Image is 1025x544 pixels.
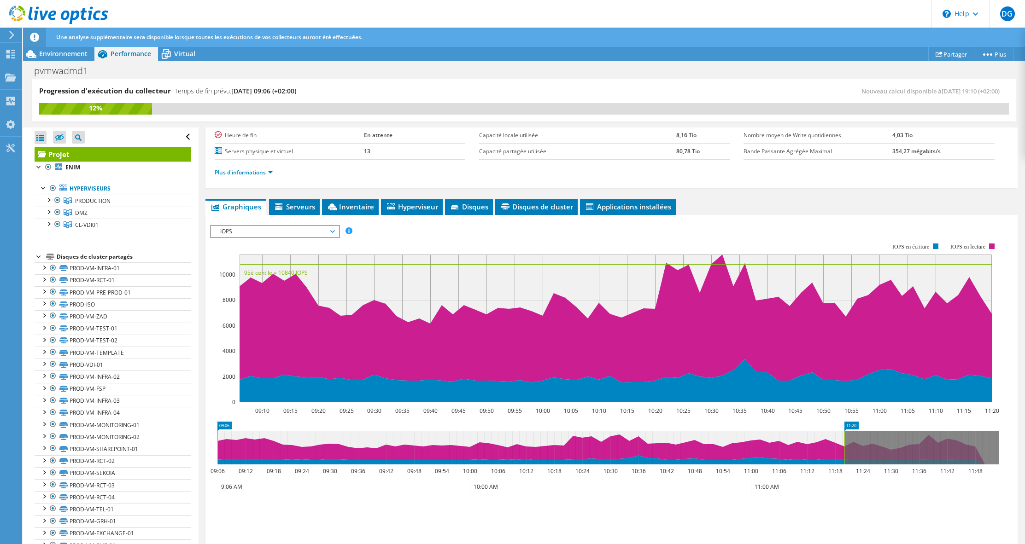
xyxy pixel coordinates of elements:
span: Virtual [174,49,195,58]
text: 10:30 [704,407,718,415]
text: 95è centile = 10840 IOPS [244,269,308,277]
a: PRODUCTION [35,195,191,207]
text: 10:40 [760,407,774,415]
text: 10:05 [563,407,578,415]
text: 11:05 [900,407,914,415]
text: 09:12 [238,467,252,475]
text: 09:45 [451,407,465,415]
text: 10:30 [603,467,617,475]
text: 09:25 [339,407,353,415]
text: 11:06 [772,467,786,475]
text: 09:42 [379,467,393,475]
text: 10:12 [519,467,533,475]
span: Applications installées [585,202,671,211]
text: 09:35 [395,407,409,415]
a: Partager [928,47,974,61]
text: 11:48 [968,467,982,475]
text: 09:54 [434,467,449,475]
a: PROD-VM-INFRA-04 [35,407,191,419]
a: PROD-VM-EXCHANGE-01 [35,527,191,539]
a: PROD-VM-PRE-PROD-01 [35,286,191,298]
a: Plus [974,47,1013,61]
a: PROD-VM-ZAD [35,310,191,322]
text: 11:15 [956,407,971,415]
a: DMZ [35,207,191,219]
b: 4,03 Tio [892,131,913,139]
text: 10:00 [463,467,477,475]
text: 09:06 [210,467,224,475]
a: PROD-VM-TEST-02 [35,335,191,347]
span: PRODUCTION [75,197,111,205]
text: 09:30 [322,467,337,475]
a: PROD-VM-RCT-01 [35,274,191,286]
span: DG [1000,6,1015,21]
a: PROD-VM-GRH-01 [35,515,191,527]
text: 10:50 [816,407,830,415]
a: PROD-VDI-01 [35,359,191,370]
text: 8000 [223,296,235,304]
span: Inventaire [327,202,374,211]
text: 10:48 [687,467,702,475]
b: 8,16 Tio [676,131,697,139]
b: 80,78 Tio [676,147,700,155]
span: Serveurs [274,202,315,211]
text: 09:30 [367,407,381,415]
h4: Temps de fin prévu: [175,86,296,96]
span: Hyperviseur [386,202,438,211]
text: 10:36 [631,467,645,475]
span: Disques [450,202,488,211]
span: Environnement [39,49,88,58]
span: [DATE] 09:06 (+02:00) [231,87,296,95]
text: 11:10 [928,407,943,415]
a: PROD-ISO [35,298,191,310]
text: 10:54 [715,467,730,475]
text: 09:10 [255,407,269,415]
text: 10:35 [732,407,746,415]
text: 10:06 [491,467,505,475]
span: Nouveau calcul disponible à [861,87,1004,95]
a: PROD-VM-TEL-01 [35,503,191,515]
text: 09:48 [407,467,421,475]
text: 09:20 [311,407,325,415]
a: Hyperviseurs [35,183,191,195]
a: PROD-VM-INFRA-03 [35,395,191,407]
a: Plus d'informations [215,168,273,176]
div: 12% [39,103,152,113]
a: PROD-VM-MONITORING-02 [35,431,191,443]
text: 10:24 [575,467,589,475]
span: DMZ [75,209,88,217]
text: 09:15 [283,407,297,415]
text: 11:12 [800,467,814,475]
text: 10:42 [659,467,674,475]
label: Bande Passante Agrégée Maximal [744,147,892,156]
a: PROD-VM-INFRA-01 [35,262,191,274]
a: PROD-VM-FSP [35,383,191,395]
span: Performance [111,49,151,58]
b: 354,27 mégabits/s [892,147,941,155]
span: CL-VDI01 [75,221,99,229]
a: PROD-VM-RCT-04 [35,491,191,503]
text: 09:40 [423,407,437,415]
span: [DATE] 19:10 (+02:00) [942,87,1000,95]
label: Servers physique et virtuel [215,147,364,156]
a: CL-VDI01 [35,219,191,231]
a: PROD-VM-RCT-02 [35,455,191,467]
text: 2000 [223,373,235,381]
span: IOPS [216,226,334,237]
a: PROD-VM-TEMPLATE [35,347,191,359]
b: 13 [364,147,370,155]
text: 10:45 [788,407,802,415]
text: 11:18 [828,467,842,475]
text: 11:42 [940,467,954,475]
text: 11:36 [912,467,926,475]
text: 4000 [223,347,235,355]
label: Capacité locale utilisée [479,131,676,140]
h1: pvmwadmd1 [30,66,102,76]
text: IOPS en écriture [892,243,929,250]
div: Disques de cluster partagés [57,251,191,262]
svg: \n [943,10,951,18]
text: 10:10 [592,407,606,415]
text: 11:00 [872,407,886,415]
text: 6000 [223,322,235,330]
b: ENIM [65,163,80,171]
